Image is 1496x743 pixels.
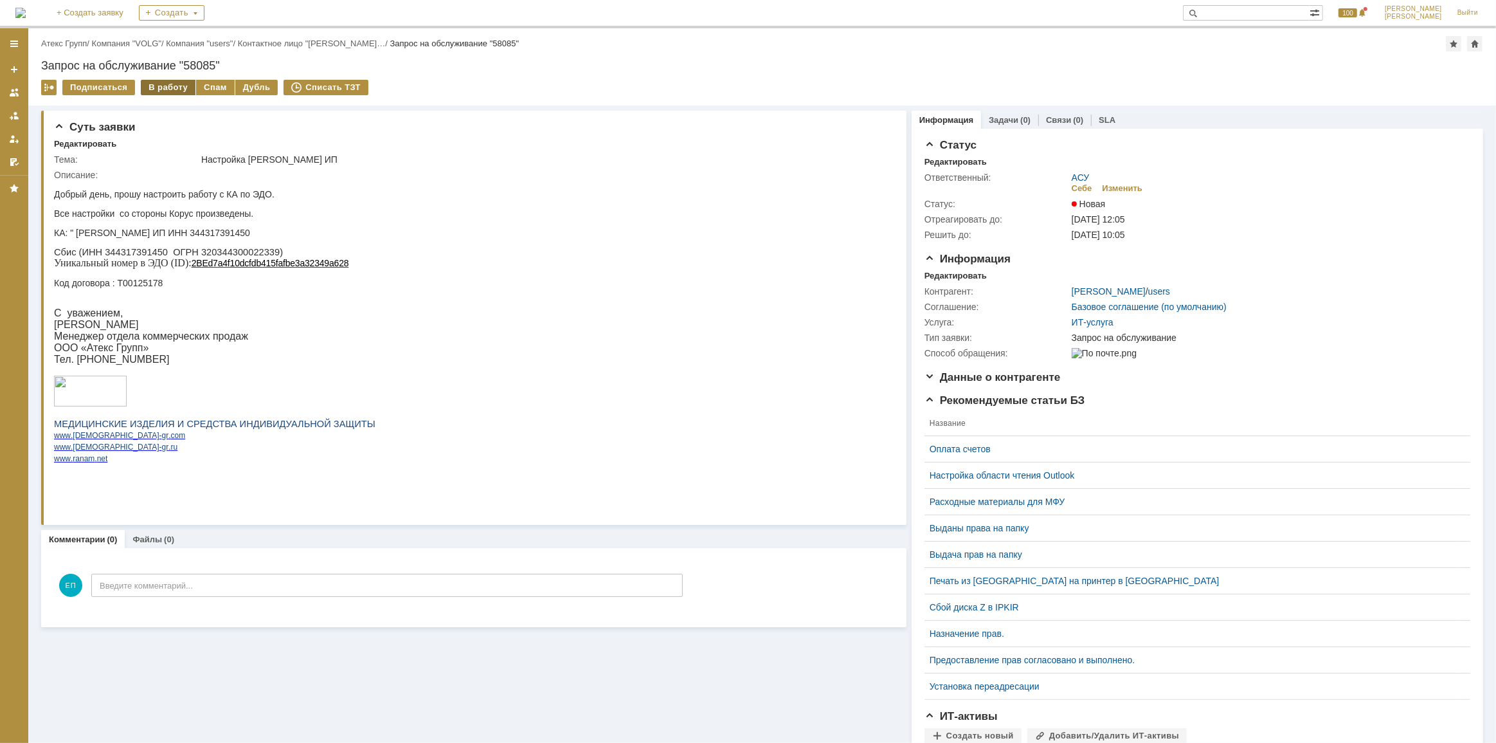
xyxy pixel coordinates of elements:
[1020,115,1031,125] div: (0)
[1072,302,1227,312] a: Базовое соглашение (по умолчанию)
[919,115,973,125] a: Информация
[924,394,1085,407] span: Рекомендуемые статьи БЗ
[164,535,174,544] div: (0)
[166,39,233,48] a: Компания "users"
[924,253,1011,265] span: Информация
[930,523,1455,533] a: Выданы права на папку
[1072,172,1090,183] a: АСУ
[989,115,1018,125] a: Задачи
[4,59,24,80] a: Создать заявку
[120,77,138,88] span: ):
[930,681,1455,692] a: Установка переадресации
[41,59,1483,72] div: Запрос на обслуживание "58085"
[1385,5,1442,13] span: [PERSON_NAME]
[108,262,115,271] span: gr
[54,154,199,165] div: Тема:
[166,39,237,48] div: /
[43,274,54,283] span: net
[1072,214,1125,225] span: [DATE] 12:05
[105,262,108,271] span: -
[1148,286,1170,297] a: users
[1072,333,1463,343] div: Запрос на обслуживание
[930,497,1455,507] a: Расходные материалы для МФУ
[92,39,161,48] a: Компания "VOLG"
[1072,286,1146,297] a: [PERSON_NAME]
[238,39,390,48] div: /
[138,78,295,88] span: 2BEd7a4f10dcfdb415fafbe3a32349a628
[105,251,108,260] span: -
[1099,115,1115,125] a: SLA
[4,129,24,149] a: Мои заявки
[4,82,24,103] a: Заявки на командах
[17,251,19,260] span: .
[1072,348,1137,358] img: По почте.png
[114,262,116,271] span: .
[17,274,19,283] span: .
[924,710,998,722] span: ИТ-активы
[924,333,1069,343] div: Тип заявки:
[924,286,1069,297] div: Контрагент:
[1072,286,1170,297] div: /
[1338,8,1357,17] span: 100
[924,371,1061,383] span: Данные о контрагенте
[930,628,1455,639] a: Назначение прав.
[1073,115,1083,125] div: (0)
[1046,115,1071,125] a: Связи
[59,574,82,597] span: ЕП
[924,139,977,151] span: Статус
[108,251,115,260] span: gr
[1385,13,1442,21] span: [PERSON_NAME]
[54,121,135,133] span: Суть заявки
[19,262,105,271] span: [DEMOGRAPHIC_DATA]
[41,274,42,283] span: .
[924,199,1069,209] div: Статус:
[54,139,116,149] div: Редактировать
[15,8,26,18] a: Перейти на домашнюю страницу
[930,470,1455,481] a: Настройка области чтения Outlook
[1072,317,1113,327] a: ИТ-услуга
[930,655,1455,665] div: Предоставление прав согласовано и выполнено.
[132,535,162,544] a: Файлы
[930,576,1455,586] a: Печать из [GEOGRAPHIC_DATA] на принтер в [GEOGRAPHIC_DATA]
[92,39,167,48] div: /
[390,39,519,48] div: Запрос на обслуживание "58085"
[924,411,1460,436] th: Название
[17,262,19,271] span: .
[117,262,124,271] span: ru
[1072,199,1106,209] span: Новая
[924,230,1069,240] div: Решить до:
[930,549,1455,560] a: Выдача прав на папку
[120,77,131,88] span: ID
[924,172,1069,183] div: Ответственный:
[4,105,24,126] a: Заявки в моей ответственности
[930,444,1455,454] a: Оплата счетов
[924,302,1069,312] div: Соглашение:
[41,80,57,95] div: Работа с массовостью
[930,602,1455,612] a: Сбой диска Z в IPKIR
[1446,36,1461,51] div: Добавить в избранное
[41,39,92,48] div: /
[924,348,1069,358] div: Способ обращения:
[139,5,204,21] div: Создать
[1072,230,1125,240] span: [DATE] 10:05
[924,157,987,167] div: Редактировать
[41,39,87,48] a: Атекс Групп
[924,317,1069,327] div: Услуга:
[238,39,386,48] a: Контактное лицо "[PERSON_NAME]…
[4,152,24,172] a: Мои согласования
[107,535,118,544] div: (0)
[924,214,1069,225] div: Отреагировать до:
[1310,6,1322,18] span: Расширенный поиск
[54,170,888,180] div: Описание:
[1072,183,1092,194] div: Себе
[19,274,41,283] span: ranam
